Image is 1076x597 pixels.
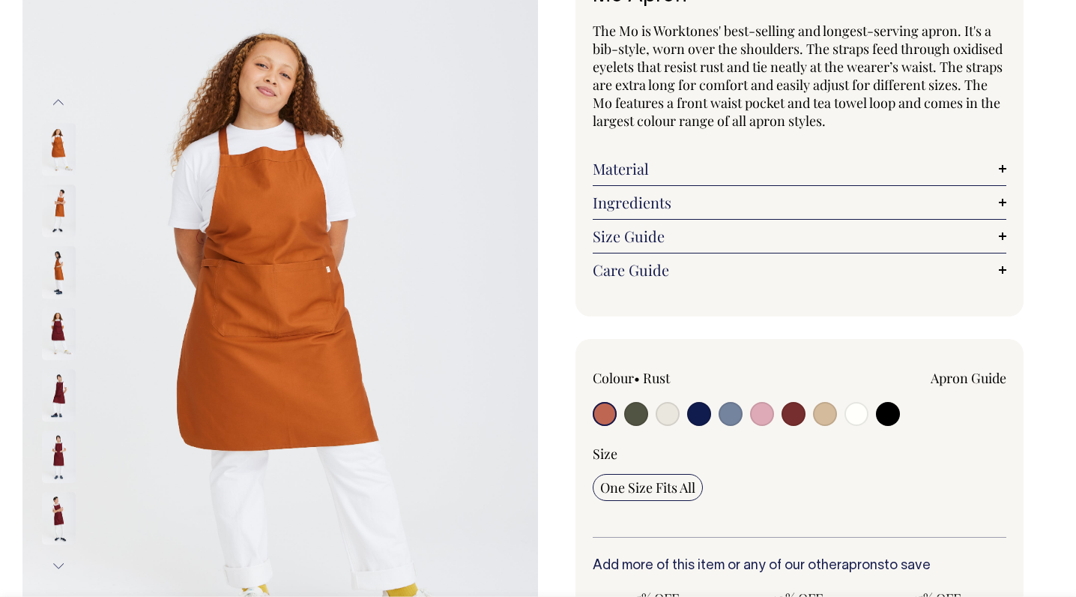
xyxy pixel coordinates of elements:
a: Care Guide [593,261,1006,279]
a: Apron Guide [931,369,1006,387]
div: Size [593,445,1006,463]
input: One Size Fits All [593,474,703,501]
a: aprons [841,559,884,572]
button: Next [47,550,70,583]
span: • [634,369,640,387]
img: rust [42,185,76,238]
img: rust [42,247,76,299]
a: Material [593,160,1006,178]
h6: Add more of this item or any of our other to save [593,559,1006,574]
div: Colour [593,369,758,387]
span: One Size Fits All [600,478,695,496]
a: Ingredients [593,193,1006,211]
span: The Mo is Worktones' best-selling and longest-serving apron. It's a bib-style, worn over the shou... [593,22,1003,130]
label: Rust [643,369,670,387]
img: rust [42,124,76,176]
a: Size Guide [593,227,1006,245]
img: burgundy [42,308,76,361]
button: Previous [47,85,70,119]
img: burgundy [42,493,76,545]
img: burgundy [42,370,76,422]
img: burgundy [42,431,76,484]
